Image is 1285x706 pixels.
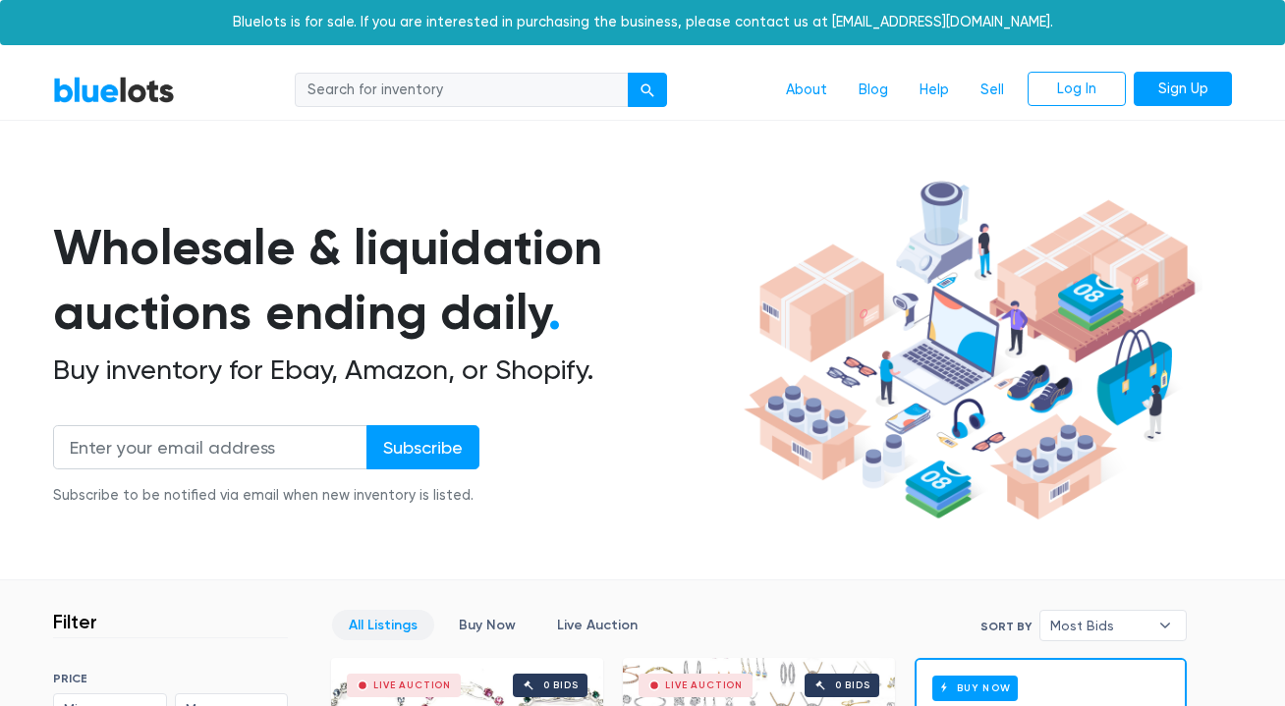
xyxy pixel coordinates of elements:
img: hero-ee84e7d0318cb26816c560f6b4441b76977f77a177738b4e94f68c95b2b83dbb.png [737,172,1202,529]
div: 0 bids [835,680,870,690]
h6: Buy Now [932,676,1018,700]
h2: Buy inventory for Ebay, Amazon, or Shopify. [53,353,737,387]
b: ▾ [1145,611,1186,640]
span: . [548,283,561,342]
h1: Wholesale & liquidation auctions ending daily [53,215,737,346]
a: BlueLots [53,76,175,104]
a: Log In [1028,72,1126,107]
a: About [770,72,843,109]
div: Subscribe to be notified via email when new inventory is listed. [53,485,479,507]
a: All Listings [332,610,434,640]
h6: PRICE [53,672,288,685]
div: Live Auction [373,680,451,690]
h3: Filter [53,610,97,633]
a: Sell [965,72,1020,109]
label: Sort By [980,618,1032,635]
div: 0 bids [543,680,579,690]
a: Buy Now [442,610,532,640]
a: Blog [843,72,904,109]
span: Most Bids [1050,611,1148,640]
a: Live Auction [540,610,654,640]
input: Search for inventory [295,73,629,108]
a: Sign Up [1134,72,1232,107]
input: Enter your email address [53,425,367,469]
input: Subscribe [366,425,479,469]
a: Help [904,72,965,109]
div: Live Auction [665,680,743,690]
